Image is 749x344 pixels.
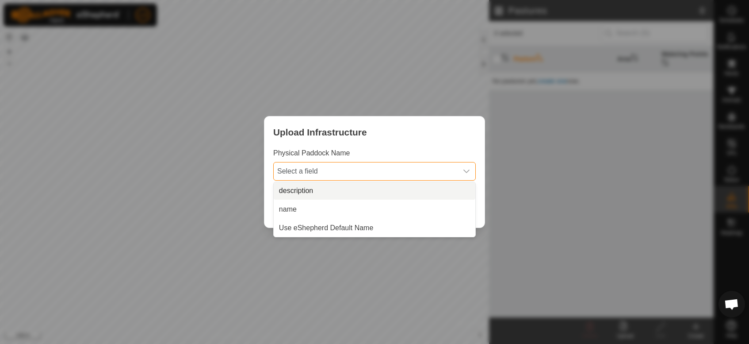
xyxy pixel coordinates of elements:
span: description [279,186,313,196]
li: Use eShepherd Default Name [274,219,475,237]
ul: Option List [274,182,475,237]
li: description [274,182,475,200]
div: dropdown trigger [458,162,475,180]
span: name [279,204,297,215]
span: Use eShepherd Default Name [279,223,373,233]
span: Select a field [274,162,458,180]
span: Upload Infrastructure [273,125,367,139]
div: Open chat [718,291,745,317]
li: name [274,201,475,218]
label: Physical Paddock Name [273,148,350,158]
